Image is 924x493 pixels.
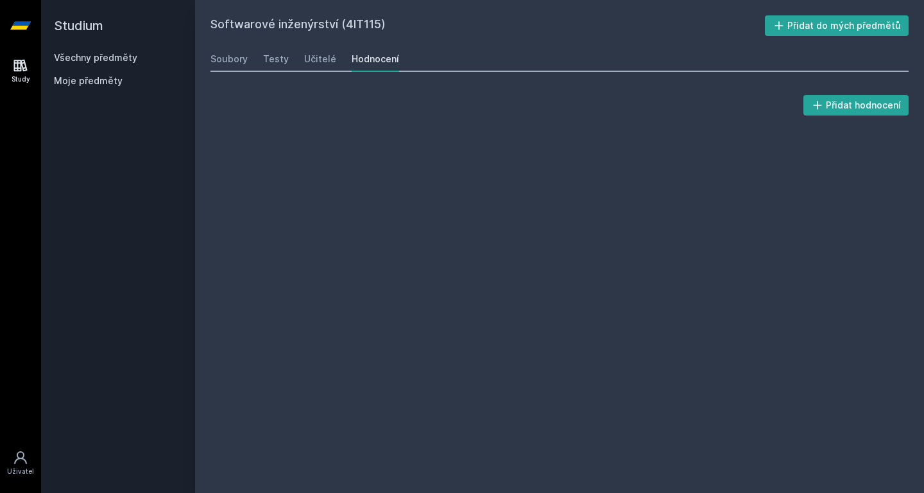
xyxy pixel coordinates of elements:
[54,74,123,87] span: Moje předměty
[3,444,38,483] a: Uživatel
[3,51,38,91] a: Study
[210,46,248,72] a: Soubory
[352,46,399,72] a: Hodnocení
[263,46,289,72] a: Testy
[210,15,765,36] h2: Softwarové inženýrství (4IT115)
[263,53,289,65] div: Testy
[352,53,399,65] div: Hodnocení
[304,46,336,72] a: Učitelé
[304,53,336,65] div: Učitelé
[210,53,248,65] div: Soubory
[54,52,137,63] a: Všechny předměty
[803,95,909,116] button: Přidat hodnocení
[7,467,34,476] div: Uživatel
[12,74,30,84] div: Study
[765,15,909,36] button: Přidat do mých předmětů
